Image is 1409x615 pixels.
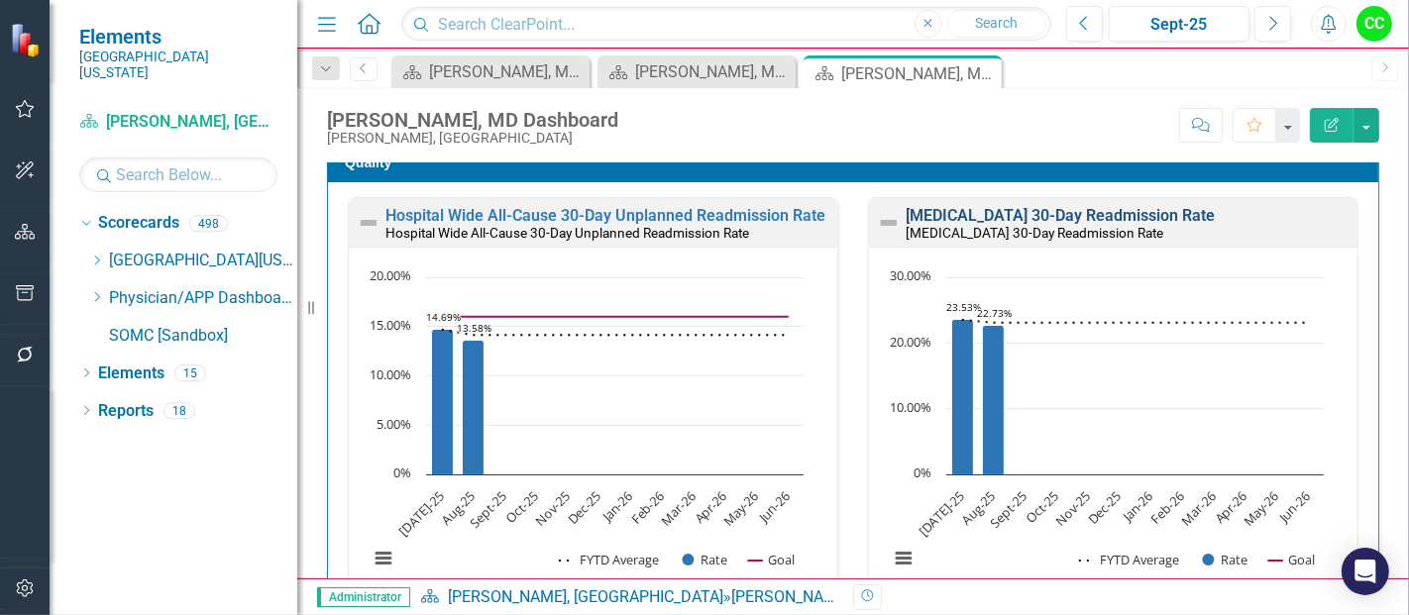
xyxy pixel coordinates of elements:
div: » [420,586,838,609]
text: [DATE]-25 [394,487,447,540]
a: Scorecards [98,212,179,235]
text: Jan-26 [1117,487,1156,527]
div: [PERSON_NAME], MD Dashboard [429,59,585,84]
text: Apr-26 [691,487,730,527]
text: 15.00% [370,316,411,334]
img: ClearPoint Strategy [10,22,45,56]
text: [DATE]-25 [915,487,967,540]
text: Mar-26 [1177,487,1219,529]
text: Feb-26 [627,487,668,528]
path: Jul-25, 14.68646865. Rate. [432,329,454,474]
text: Goal [768,551,795,568]
div: [PERSON_NAME], [GEOGRAPHIC_DATA] [327,131,618,146]
svg: Interactive chart [359,267,813,589]
text: 10.00% [890,398,931,416]
div: 18 [163,402,195,419]
text: Sept-25 [466,487,510,532]
div: Double-Click to Edit [348,197,838,595]
div: [PERSON_NAME], MD Dashboard [327,109,618,131]
text: Rate [1222,551,1248,568]
img: Not Defined [357,211,380,235]
small: [GEOGRAPHIC_DATA][US_STATE] [79,49,277,81]
a: [PERSON_NAME], MD Dashboard [602,59,791,84]
div: Sept-25 [1116,13,1243,37]
text: Nov-25 [531,487,573,529]
svg: Interactive chart [879,267,1334,589]
a: Reports [98,400,154,423]
small: Hospital Wide All-Cause 30-Day Unplanned Readmission Rate [385,225,749,241]
button: Show Goal [1268,552,1315,568]
span: Elements [79,25,277,49]
text: Aug-25 [958,487,1000,529]
button: Show FYTD Average [1079,552,1181,568]
text: FYTD Average [1100,551,1179,568]
a: Hospital Wide All-Cause 30-Day Unplanned Readmission Rate [385,206,825,225]
span: Administrator [317,587,410,607]
a: Elements [98,362,164,385]
button: Show Goal [748,552,795,568]
g: Rate, series 2 of 3. Bar series with 12 bars. [432,277,790,475]
text: FYTD Average [580,551,659,568]
button: Show FYTD Average [559,552,661,568]
div: 498 [189,215,228,232]
text: Sept-25 [986,487,1030,532]
path: Jul-25, 23.52941176. Rate. [952,319,974,474]
button: Show Rate [1203,552,1248,568]
button: View chart menu, Chart [890,544,918,571]
text: Goal [1288,551,1315,568]
button: Search [947,10,1046,38]
a: [PERSON_NAME], MD Dashboard [396,59,585,84]
text: 0% [914,463,931,481]
text: Aug-25 [438,487,480,529]
text: 13.58% [457,321,491,335]
img: Not Defined [877,211,901,235]
text: Oct-25 [501,487,541,527]
div: Double-Click to Edit [868,197,1358,595]
input: Search Below... [79,157,277,192]
h3: Quality [345,155,1368,170]
text: 5.00% [377,415,411,433]
text: 14.69% [426,310,461,324]
text: 23.53% [946,300,981,314]
div: [PERSON_NAME], MD Dashboard [841,61,997,86]
div: Open Intercom Messenger [1342,548,1389,595]
div: [PERSON_NAME], MD Dashboard [635,59,791,84]
a: Physician/APP Dashboards [109,287,297,310]
small: [MEDICAL_DATA] 30-Day Readmission Rate [906,225,1163,241]
div: Chart. Highcharts interactive chart. [879,267,1348,589]
text: Jun-26 [753,487,793,527]
text: Jun-26 [1273,487,1313,527]
a: [MEDICAL_DATA] 30-Day Readmission Rate [906,206,1215,225]
text: 20.00% [370,266,411,284]
path: Aug-25, 13.58234295. Rate. [463,340,485,474]
button: CC [1356,6,1392,42]
text: 20.00% [890,333,931,351]
a: [GEOGRAPHIC_DATA][US_STATE] [109,250,297,272]
input: Search ClearPoint... [401,7,1051,42]
text: 22.73% [977,306,1012,320]
div: [PERSON_NAME], MD Dashboard [731,587,963,606]
text: Mar-26 [657,487,699,529]
button: View chart menu, Chart [370,544,397,571]
button: Sept-25 [1109,6,1249,42]
path: Aug-25, 22.72727273. Rate. [983,325,1005,474]
text: Dec-25 [1084,487,1125,528]
span: Search [975,15,1018,31]
text: Apr-26 [1211,487,1250,527]
a: [PERSON_NAME], [GEOGRAPHIC_DATA] [79,111,277,134]
text: 30.00% [890,266,931,284]
g: Rate, series 2 of 3. Bar series with 12 bars. [952,277,1310,475]
text: Dec-25 [564,487,604,528]
text: Nov-25 [1051,487,1093,529]
text: Jan-26 [596,487,636,527]
a: SOMC [Sandbox] [109,325,297,348]
div: Chart. Highcharts interactive chart. [359,267,827,589]
text: 10.00% [370,365,411,383]
text: 0% [393,463,411,481]
text: May-26 [719,487,762,530]
div: 15 [174,364,206,381]
text: Rate [702,551,728,568]
a: [PERSON_NAME], [GEOGRAPHIC_DATA] [448,587,723,606]
text: May-26 [1240,487,1282,530]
